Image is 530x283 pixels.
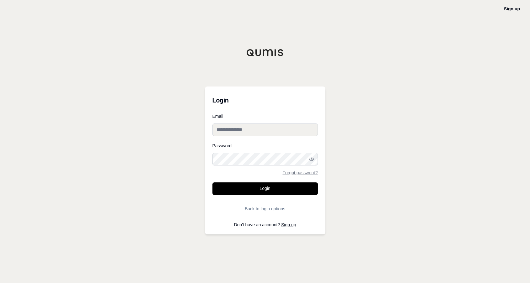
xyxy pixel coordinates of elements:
[212,144,318,148] label: Password
[212,114,318,118] label: Email
[212,182,318,195] button: Login
[281,222,296,227] a: Sign up
[282,170,318,175] a: Forgot password?
[504,6,520,11] a: Sign up
[212,202,318,215] button: Back to login options
[212,223,318,227] p: Don't have an account?
[246,49,284,56] img: Qumis
[212,94,318,107] h3: Login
